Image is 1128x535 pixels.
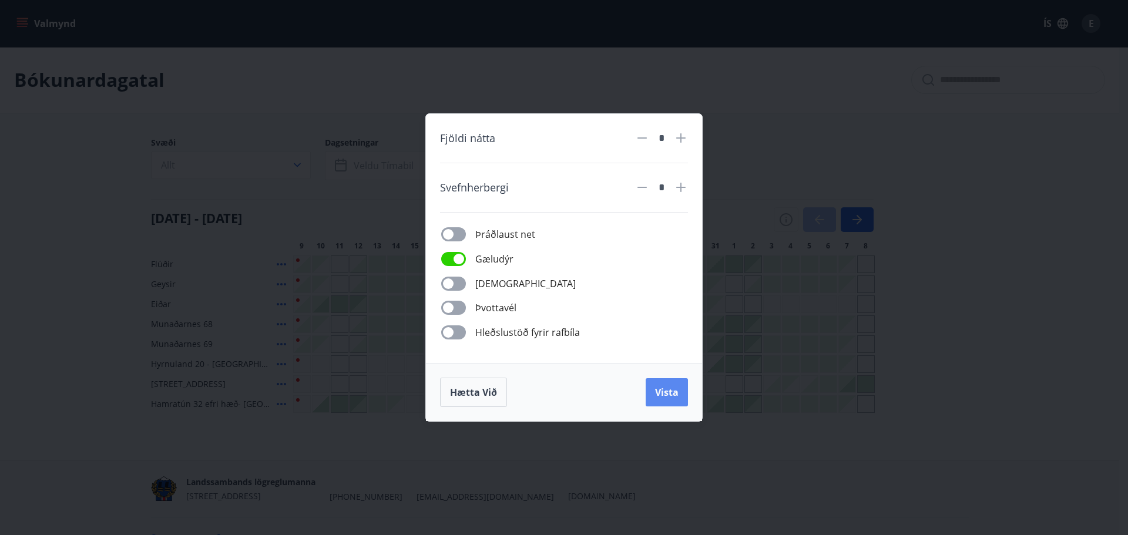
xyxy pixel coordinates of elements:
span: Þvottavél [475,301,516,315]
span: [DEMOGRAPHIC_DATA] [475,277,576,291]
span: Vista [655,386,679,399]
button: Vista [646,378,688,406]
span: Hætta við [450,386,497,399]
span: Gæludýr [475,252,513,266]
button: Hætta við [440,378,507,407]
span: Þráðlaust net [475,227,535,241]
span: Hleðslustöð fyrir rafbíla [475,325,580,339]
span: Fjöldi nátta [440,130,495,146]
span: Svefnherbergi [440,180,509,195]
